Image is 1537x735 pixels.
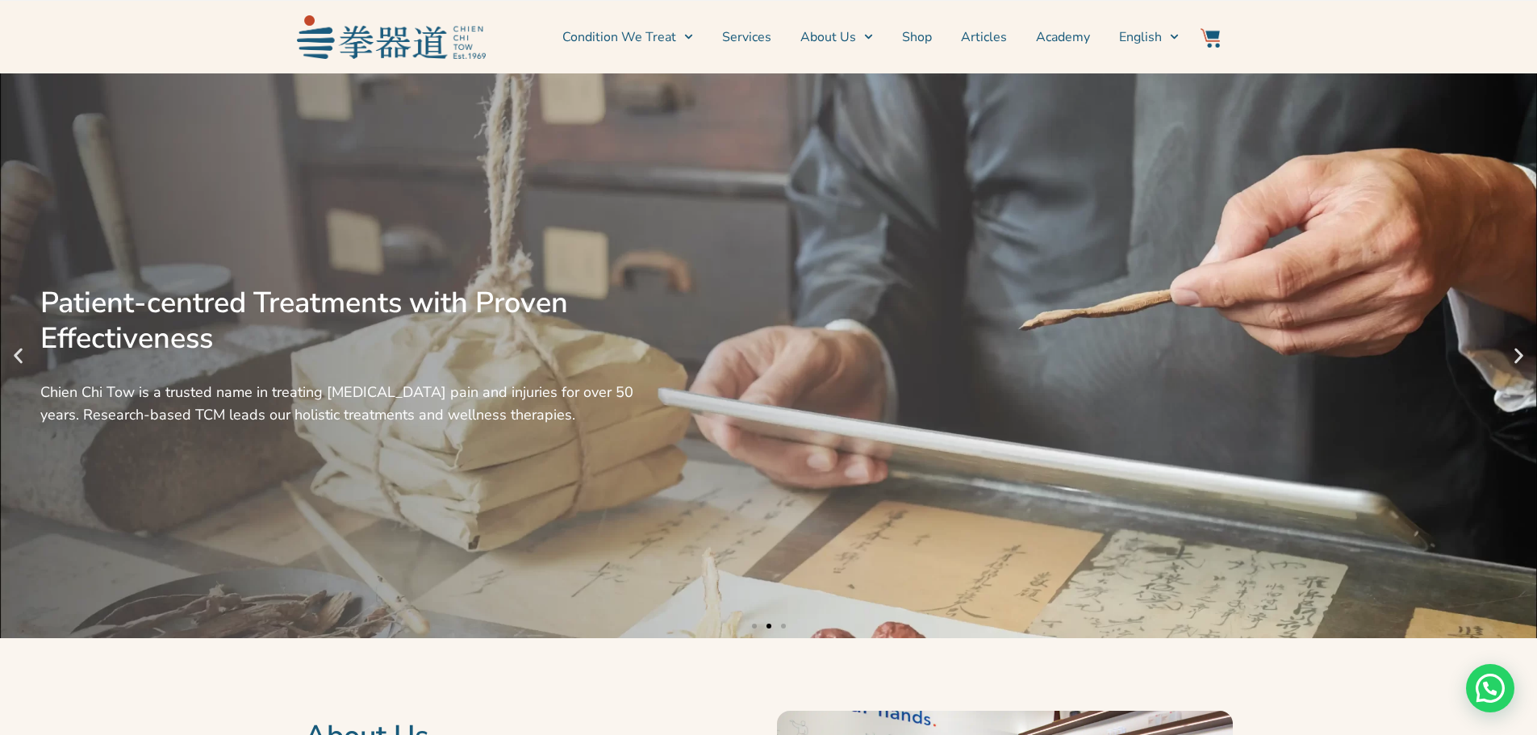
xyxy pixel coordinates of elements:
div: Chien Chi Tow is a trusted name in treating [MEDICAL_DATA] pain and injuries for over 50 years. R... [40,381,637,426]
a: Academy [1036,17,1090,57]
div: Previous slide [8,346,28,366]
a: Services [722,17,771,57]
span: Go to slide 2 [766,624,771,629]
a: Articles [961,17,1007,57]
nav: Menu [494,17,1180,57]
a: Condition We Treat [562,17,693,57]
span: English [1119,27,1162,47]
img: Website Icon-03 [1201,28,1220,48]
span: Go to slide 3 [781,624,786,629]
a: About Us [800,17,873,57]
div: Patient-centred Treatments with Proven Effectiveness [40,286,637,357]
a: English [1119,17,1179,57]
a: Shop [902,17,932,57]
span: Go to slide 1 [752,624,757,629]
div: Next slide [1509,346,1529,366]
